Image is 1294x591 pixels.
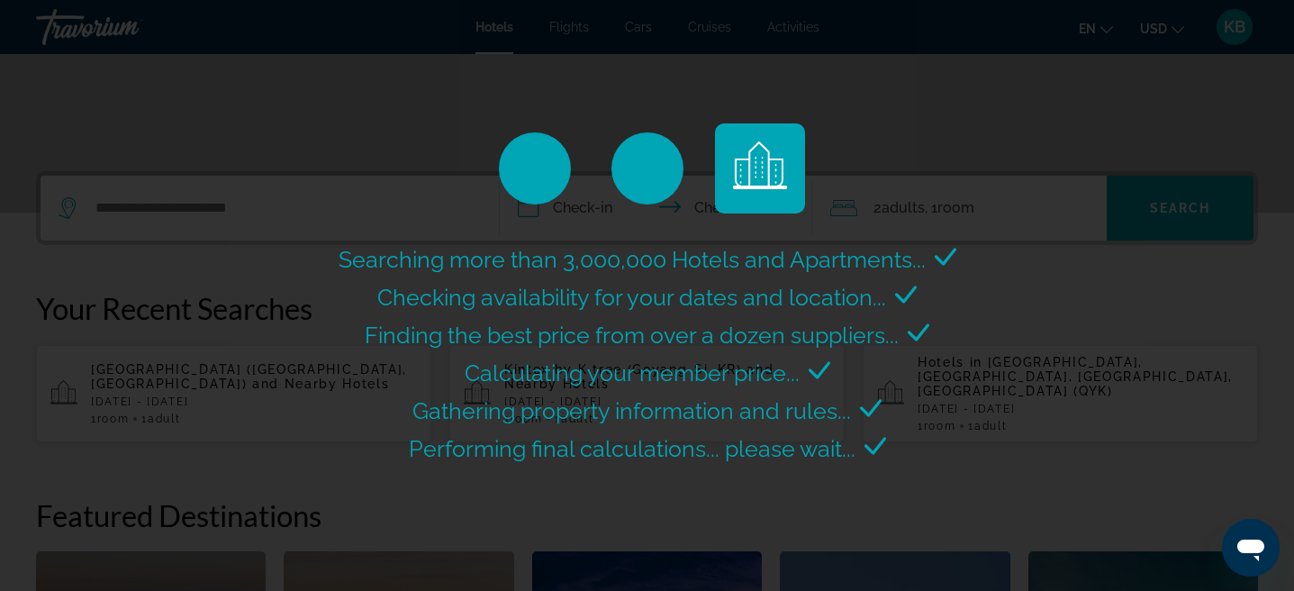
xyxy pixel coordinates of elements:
[409,435,855,462] span: Performing final calculations... please wait...
[365,322,899,349] span: Finding the best price from over a dozen suppliers...
[1222,519,1280,577] iframe: Button to launch messaging window
[412,397,851,424] span: Gathering property information and rules...
[377,284,886,311] span: Checking availability for your dates and location...
[339,246,926,273] span: Searching more than 3,000,000 Hotels and Apartments...
[465,359,800,386] span: Calculating your member price...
